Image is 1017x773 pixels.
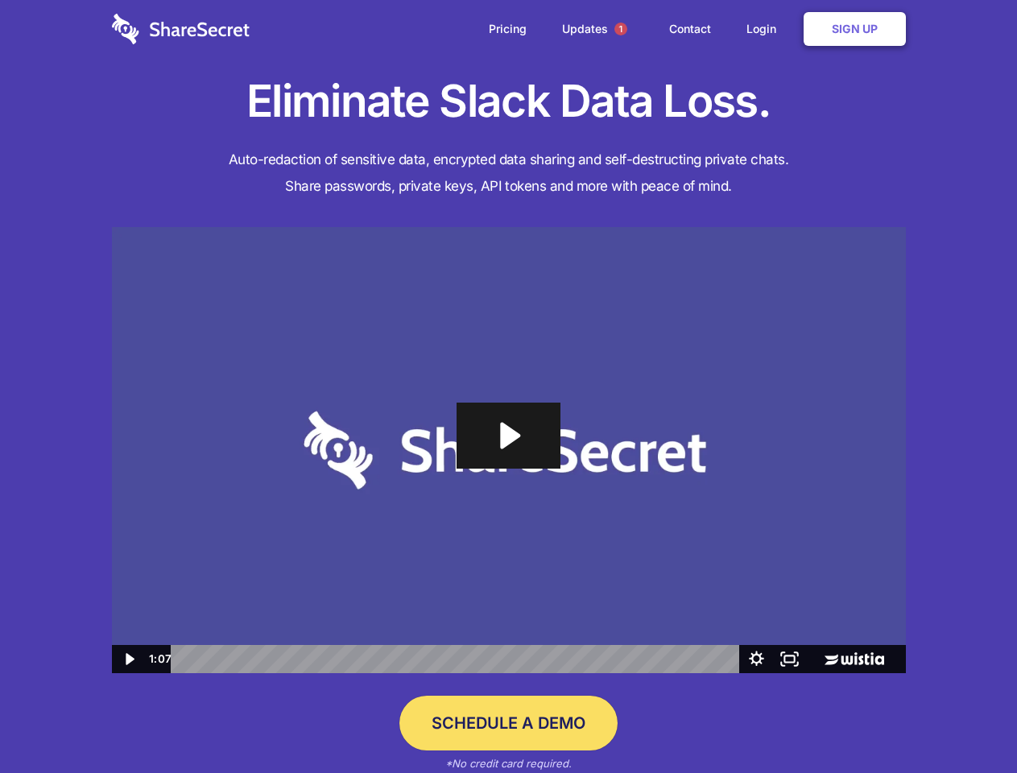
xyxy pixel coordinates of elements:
[806,645,905,673] a: Wistia Logo -- Learn More
[730,4,800,54] a: Login
[112,147,906,200] h4: Auto-redaction of sensitive data, encrypted data sharing and self-destructing private chats. Shar...
[112,227,906,674] img: Sharesecret
[773,645,806,673] button: Fullscreen
[445,757,572,770] em: *No credit card required.
[112,72,906,130] h1: Eliminate Slack Data Loss.
[399,696,618,750] a: Schedule a Demo
[112,645,145,673] button: Play Video
[457,403,560,469] button: Play Video: Sharesecret Slack Extension
[614,23,627,35] span: 1
[184,645,732,673] div: Playbar
[740,645,773,673] button: Show settings menu
[112,14,250,44] img: logo-wordmark-white-trans-d4663122ce5f474addd5e946df7df03e33cb6a1c49d2221995e7729f52c070b2.svg
[804,12,906,46] a: Sign Up
[473,4,543,54] a: Pricing
[653,4,727,54] a: Contact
